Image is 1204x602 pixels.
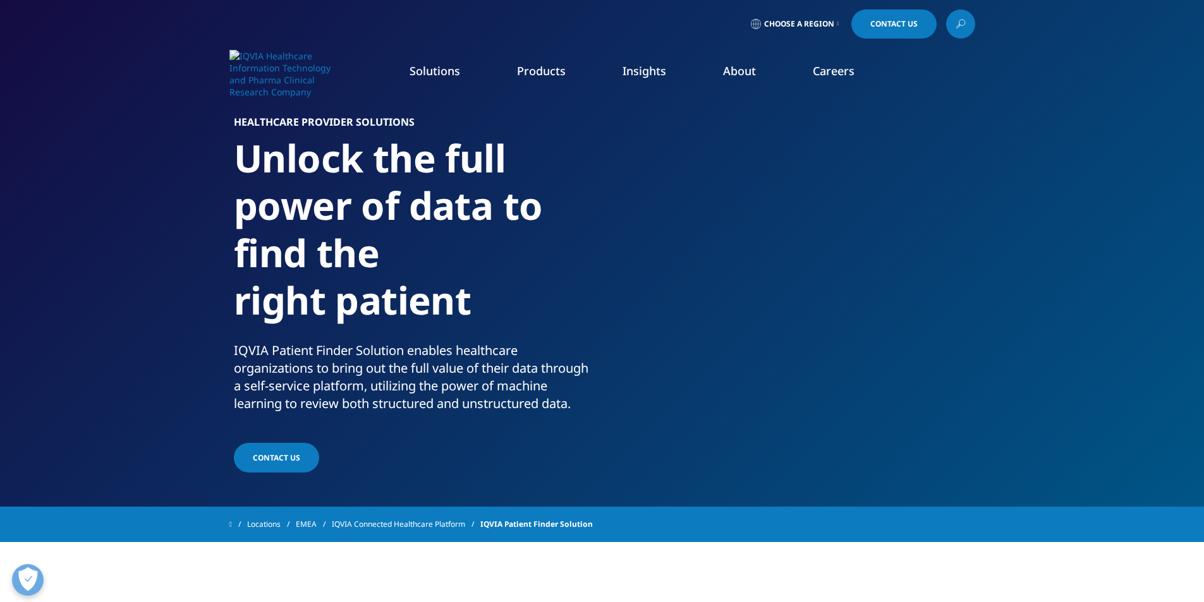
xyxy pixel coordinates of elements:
[870,20,918,28] span: Contact Us
[764,19,834,29] span: Choose a Region
[234,135,597,342] h1: Unlock the full power of data to find the right patient
[723,63,756,78] a: About
[234,117,597,135] h6: HEALTHCARE PROVIDER SOLUTIONS
[247,513,296,536] a: Locations
[332,513,480,536] a: IQVIA Connected Healthcare Platform
[632,117,970,370] img: 2073_female-doctor-with-elderly-female-patient-looking-at-test-results.jpg
[851,9,937,39] a: Contact Us
[296,513,332,536] a: EMEA
[410,63,460,78] a: Solutions
[517,63,566,78] a: Products
[234,443,319,473] a: Contact us
[229,50,331,98] img: IQVIA Healthcare Information Technology and Pharma Clinical Research Company
[813,63,854,78] a: Careers
[12,564,44,596] button: Voorkeuren openen
[480,513,593,536] span: IQVIA Patient Finder Solution
[336,44,975,104] nav: Primary
[234,342,597,420] p: IQVIA Patient Finder Solution enables healthcare organizations to bring out the full value of the...
[623,63,666,78] a: Insights
[253,452,300,463] span: Contact us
